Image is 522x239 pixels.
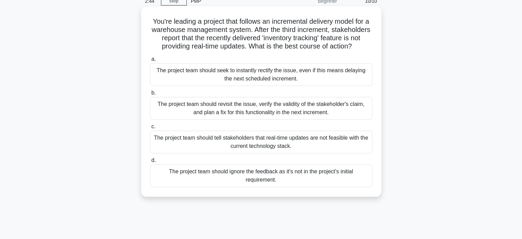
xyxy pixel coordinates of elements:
[150,97,372,120] div: The project team should revisit the issue, verify the validity of the stakeholder's claim, and pl...
[149,17,373,51] h5: You're leading a project that follows an incremental delivery model for a warehouse management sy...
[151,56,156,62] span: a.
[150,131,372,153] div: The project team should tell stakeholders that real-time updates are not feasible with the curren...
[150,63,372,86] div: The project team should seek to instantly rectify the issue, even if this means delaying the next...
[151,90,156,96] span: b.
[150,164,372,187] div: The project team should ignore the feedback as it's not in the project's initial requirement.
[151,123,155,129] span: c.
[151,157,156,163] span: d.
